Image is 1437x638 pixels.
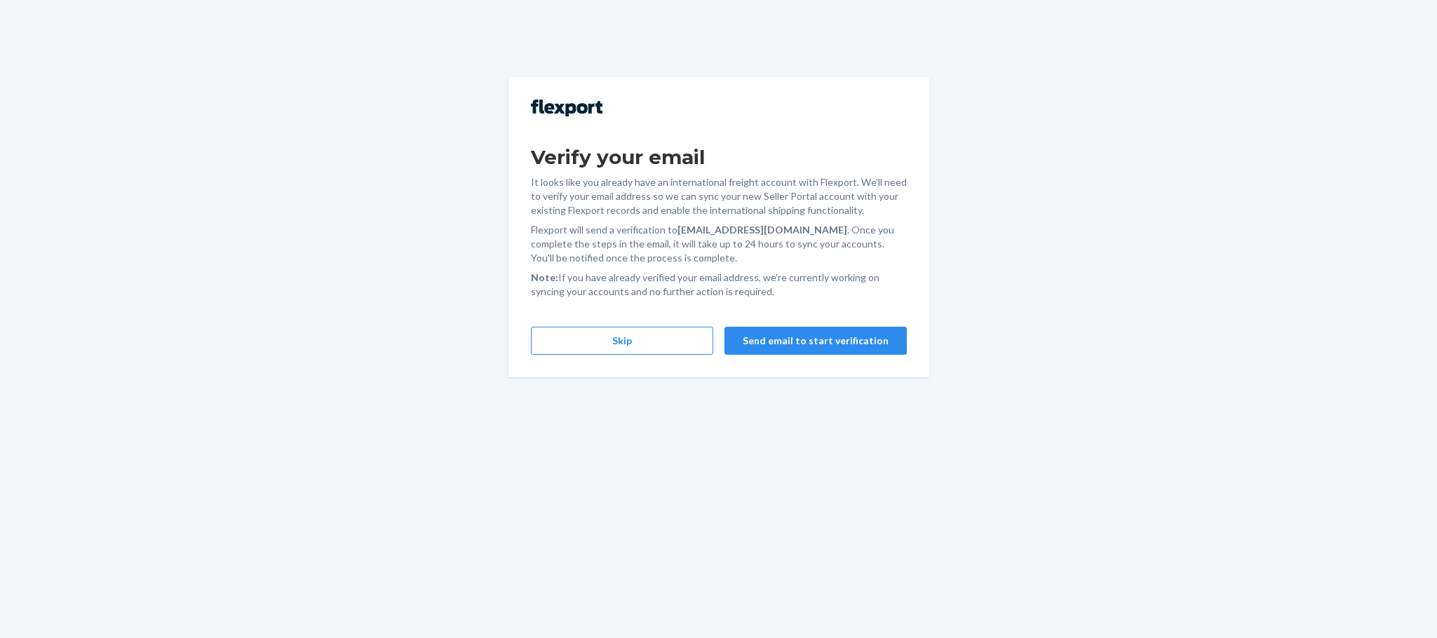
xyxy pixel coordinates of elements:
strong: Note: [531,271,558,283]
p: Flexport will send a verification to . Once you complete the steps in the email, it will take up ... [531,223,907,265]
p: If you have already verified your email address, we're currently working on syncing your accounts... [531,271,907,299]
p: It looks like you already have an international freight account with Flexport. We'll need to veri... [531,175,907,217]
img: Flexport logo [531,100,602,116]
h1: Verify your email [531,144,907,170]
strong: [EMAIL_ADDRESS][DOMAIN_NAME] [677,224,847,236]
button: Skip [531,327,713,355]
button: Send email to start verification [724,327,907,355]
